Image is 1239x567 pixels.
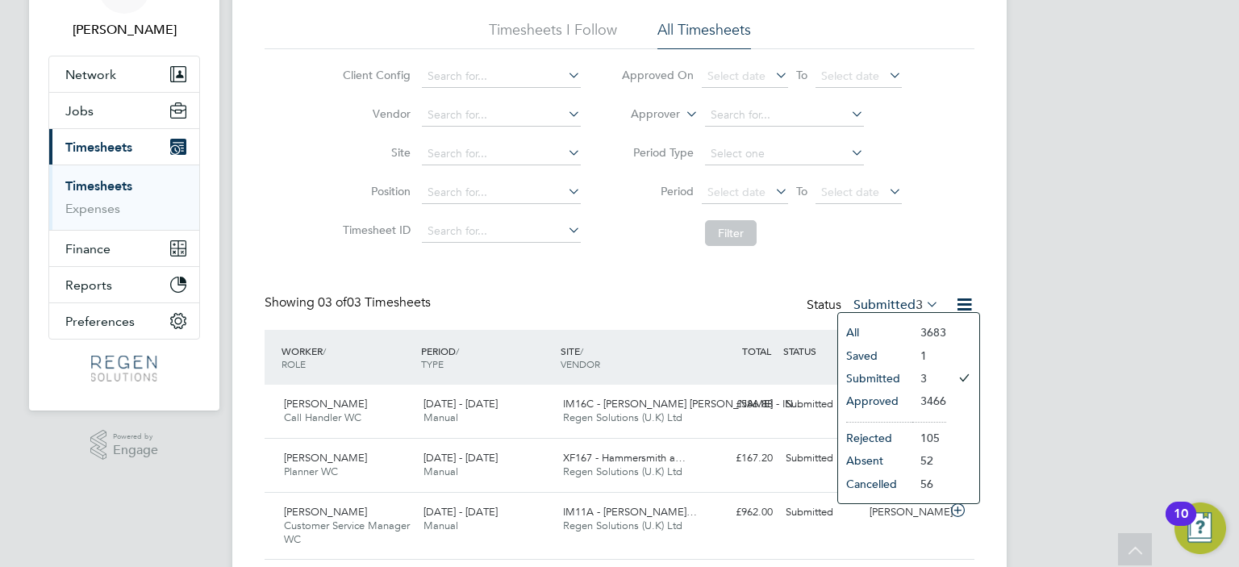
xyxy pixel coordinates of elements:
label: Submitted [853,297,939,313]
div: STATUS [779,336,863,365]
span: ROLE [282,357,306,370]
span: / [323,344,326,357]
span: 03 of [318,294,347,311]
span: Manual [423,411,458,424]
li: Cancelled [838,473,912,495]
button: Network [49,56,199,92]
label: Timesheet ID [338,223,411,237]
li: 3 [912,367,946,390]
span: [PERSON_NAME] [284,505,367,519]
span: [DATE] - [DATE] [423,505,498,519]
label: Approver [607,106,680,123]
div: 10 [1174,514,1188,535]
span: Call Handler WC [284,411,361,424]
div: [PERSON_NAME] [863,499,947,526]
div: Submitted [779,445,863,472]
input: Search for... [422,65,581,88]
span: Reports [65,277,112,293]
div: £962.00 [695,499,779,526]
a: Expenses [65,201,120,216]
input: Search for... [422,143,581,165]
span: TOTAL [742,344,771,357]
button: Finance [49,231,199,266]
div: SITE [557,336,696,378]
span: 03 Timesheets [318,294,431,311]
span: / [580,344,583,357]
button: Open Resource Center, 10 new notifications [1174,502,1226,554]
span: Jobs [65,103,94,119]
span: Manual [423,465,458,478]
span: Regen Solutions (U.K) Ltd [563,465,682,478]
span: Select date [821,185,879,199]
input: Search for... [705,104,864,127]
span: Planner WC [284,465,338,478]
label: Client Config [338,68,411,82]
span: Customer Service Manager WC [284,519,410,546]
span: VENDOR [561,357,600,370]
a: Go to home page [48,356,200,381]
li: 1 [912,344,946,367]
img: regensolutions-logo-retina.png [91,356,156,381]
span: [PERSON_NAME] [284,451,367,465]
li: Timesheets I Follow [489,20,617,49]
button: Timesheets [49,129,199,165]
span: Timesheets [65,140,132,155]
span: To [791,65,812,85]
input: Select one [705,143,864,165]
li: 52 [912,449,946,472]
div: Submitted [779,499,863,526]
li: Submitted [838,367,912,390]
span: To [791,181,812,202]
label: Approved On [621,68,694,82]
li: Absent [838,449,912,472]
button: Reports [49,267,199,302]
div: £167.20 [695,445,779,472]
span: / [456,344,459,357]
div: Submitted [779,391,863,418]
label: Site [338,145,411,160]
label: Period [621,184,694,198]
span: IM11A - [PERSON_NAME]… [563,505,697,519]
label: Period Type [621,145,694,160]
span: Finance [65,241,111,256]
span: Darren Hartman [48,20,200,40]
li: All [838,321,912,344]
span: Regen Solutions (U.K) Ltd [563,411,682,424]
div: Status [807,294,942,317]
span: Powered by [113,430,158,444]
span: Manual [423,519,458,532]
li: 3466 [912,390,946,412]
input: Search for... [422,104,581,127]
span: Engage [113,444,158,457]
li: Saved [838,344,912,367]
li: 3683 [912,321,946,344]
div: £586.88 [695,391,779,418]
a: Powered byEngage [90,430,159,461]
span: Network [65,67,116,82]
span: [PERSON_NAME] [284,397,367,411]
span: [DATE] - [DATE] [423,397,498,411]
label: Vendor [338,106,411,121]
li: Approved [838,390,912,412]
span: [DATE] - [DATE] [423,451,498,465]
div: PERIOD [417,336,557,378]
a: Timesheets [65,178,132,194]
div: Showing [265,294,434,311]
button: Preferences [49,303,199,339]
li: 56 [912,473,946,495]
li: 105 [912,427,946,449]
span: Regen Solutions (U.K) Ltd [563,519,682,532]
span: XF167 - Hammersmith a… [563,451,686,465]
button: Jobs [49,93,199,128]
input: Search for... [422,181,581,204]
span: IM16C - [PERSON_NAME] [PERSON_NAME] - IN… [563,397,803,411]
input: Search for... [422,220,581,243]
span: Preferences [65,314,135,329]
span: 3 [916,297,923,313]
div: WORKER [277,336,417,378]
li: All Timesheets [657,20,751,49]
span: Select date [821,69,879,83]
label: Position [338,184,411,198]
button: Filter [705,220,757,246]
div: Timesheets [49,165,199,230]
